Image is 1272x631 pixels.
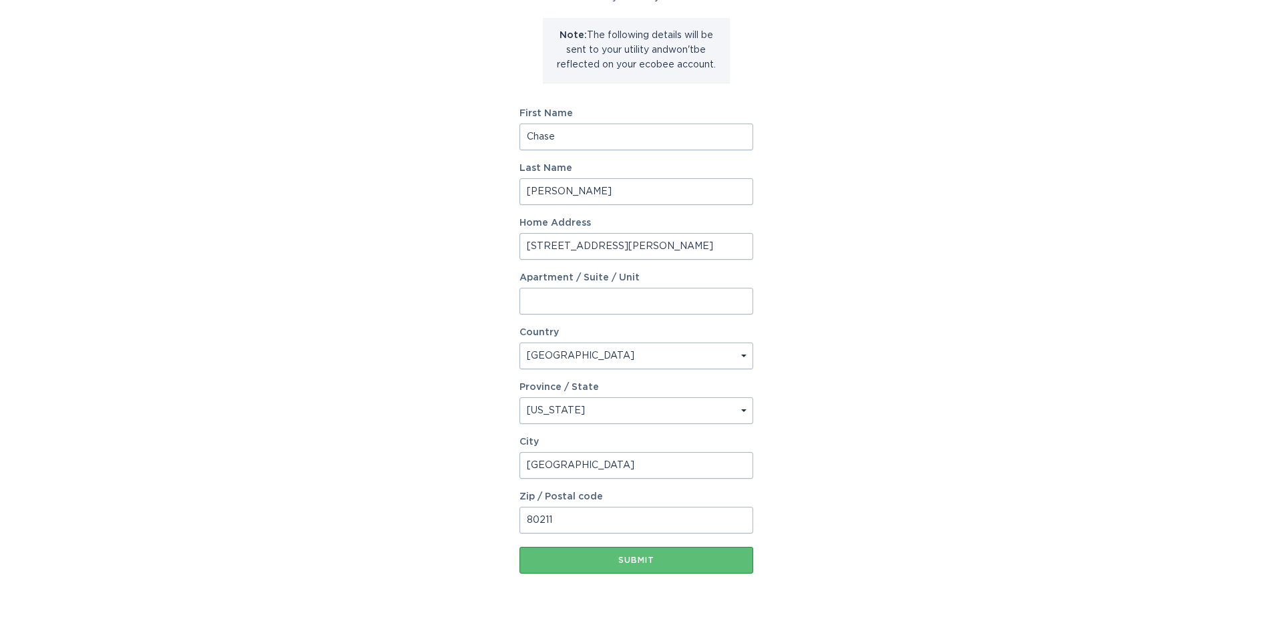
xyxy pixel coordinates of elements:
[519,109,753,118] label: First Name
[519,328,559,337] label: Country
[519,273,753,282] label: Apartment / Suite / Unit
[519,383,599,392] label: Province / State
[519,492,753,501] label: Zip / Postal code
[519,547,753,574] button: Submit
[519,164,753,173] label: Last Name
[526,556,747,564] div: Submit
[519,218,753,228] label: Home Address
[560,31,587,40] strong: Note:
[519,437,753,447] label: City
[553,28,720,72] p: The following details will be sent to your utility and won't be reflected on your ecobee account.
